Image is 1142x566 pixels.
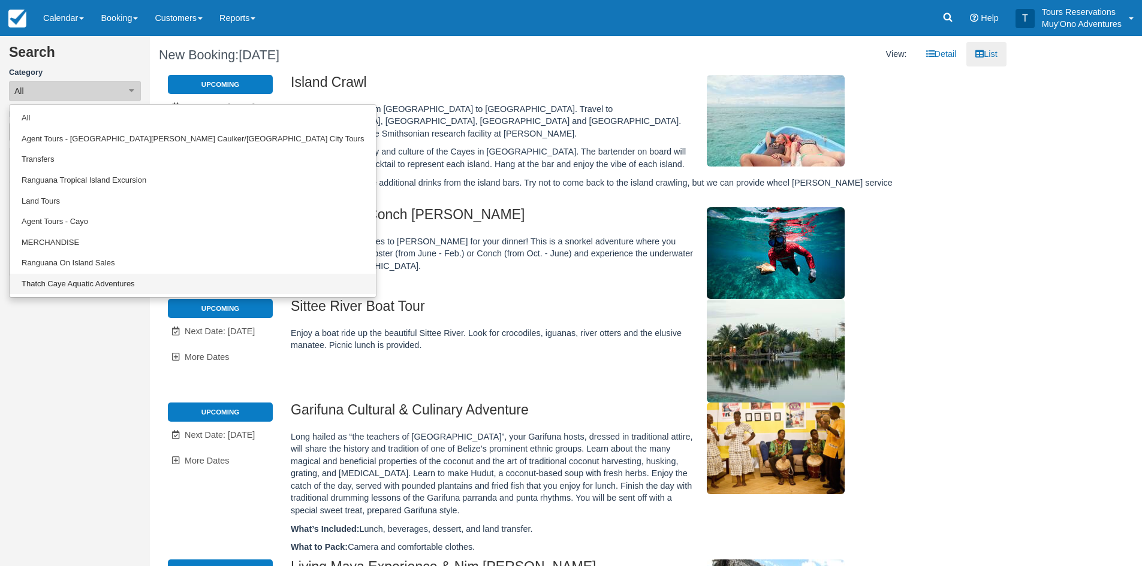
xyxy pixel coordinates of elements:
h2: Search [9,45,141,67]
span: Next Date: [DATE] [185,102,255,112]
span: More Dates [185,352,229,362]
li: Upcoming [168,299,273,318]
h2: Lobster and Conch [PERSON_NAME] [291,207,902,229]
label: Category [9,67,141,78]
li: Upcoming [168,75,273,94]
li: View: [877,42,916,66]
span: Help [981,13,999,23]
p: Long hailed as “the teachers of [GEOGRAPHIC_DATA]”, your Garifuna hosts, dressed in traditional a... [291,431,902,517]
div: T [1016,9,1035,28]
h2: Sittee River Boat Tour [291,299,902,321]
i: Help [970,14,978,22]
a: Ranguana On Island Sales [10,253,376,274]
span: Next Date: [DATE] [185,326,255,336]
a: Thatch Caye Aquatic Adventures [10,274,376,295]
p: Camera and comfortable clothes. [291,541,902,553]
p: Muy'Ono Adventures [1042,18,1122,30]
li: Upcoming [168,402,273,422]
img: M307-1 [707,299,845,402]
span: [DATE] [239,47,279,62]
a: Transfers [10,149,376,170]
a: MERCHANDISE [10,232,376,253]
p: Enjoy a boat ride up the beautiful Sittee River. Look for crocodiles, iguanas, river otters and t... [291,327,902,352]
span: All [14,85,24,97]
a: Ranguana Tropical Island Excursion [10,170,376,191]
img: M49-1 [707,402,845,494]
a: Agent Tours - Cayo [10,211,376,232]
a: Next Date: [DATE] [168,319,273,344]
img: M305-1 [707,75,845,167]
a: Next Date: [DATE] [168,95,273,120]
img: M306-1 [707,207,845,299]
p: Tours Reservations [1042,6,1122,18]
a: Next Date: [DATE] [168,423,273,447]
a: List [966,42,1006,66]
h2: Island Crawl [291,75,902,97]
p: Take a floating bar from [GEOGRAPHIC_DATA] to [GEOGRAPHIC_DATA]. Travel to [GEOGRAPHIC_DATA], [GE... [291,103,902,140]
h2: Garifuna Cultural & Culinary Adventure [291,402,902,425]
p: Learn about the history and culture of the Cayes in [GEOGRAPHIC_DATA]. The bartender on board wil... [291,146,902,170]
button: All [9,81,141,101]
span: Next Date: [DATE] [185,430,255,440]
img: checkfront-main-nav-mini-logo.png [8,10,26,28]
a: Agent Tours - [GEOGRAPHIC_DATA][PERSON_NAME] Caulker/[GEOGRAPHIC_DATA] City Tours [10,129,376,150]
strong: What to Pack: [291,542,348,552]
span: More Dates [185,456,229,465]
a: Detail [917,42,966,66]
p: Bring cash if you’d like additional drinks from the island bars. Try not to come back to the isla... [291,177,902,201]
p: Lunch, beverages, dessert, and land transfer. [291,523,902,535]
strong: What’s Included: [291,524,360,534]
a: Land Tours [10,191,376,212]
a: All [10,108,376,129]
p: Travel around the Cayes to [PERSON_NAME] for your dinner! This is a snorkel adventure where you [... [291,235,902,273]
h1: New Booking: [159,48,569,62]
